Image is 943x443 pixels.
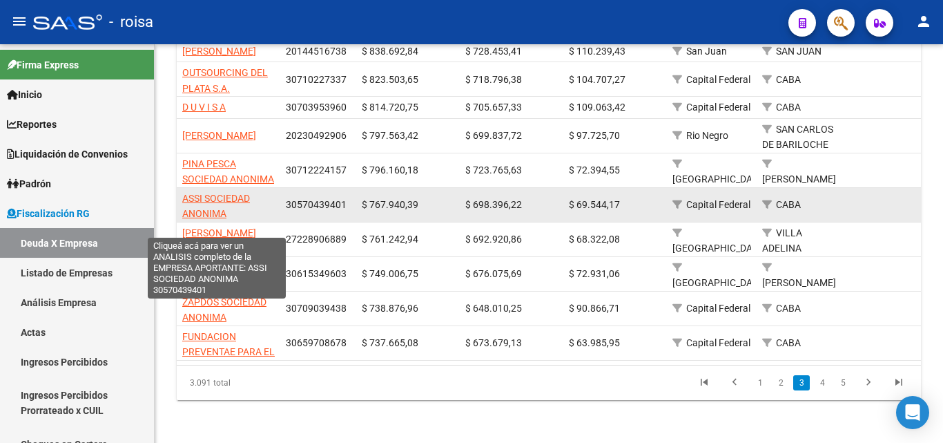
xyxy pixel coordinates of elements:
[776,337,801,348] span: CABA
[465,337,522,348] span: $ 673.679,13
[177,366,323,400] div: 3.091 total
[791,371,812,395] li: page 3
[776,303,801,314] span: CABA
[465,303,522,314] span: $ 648.010,25
[855,375,882,390] a: go to next page
[686,303,750,314] span: Capital Federal
[182,268,226,279] span: CLIMO SA
[109,7,153,37] span: - roisa
[7,206,90,221] span: Fiscalización RG
[835,375,851,390] a: 5
[776,46,822,57] span: SAN JUAN
[7,87,42,102] span: Inicio
[569,234,620,245] span: $ 68.322,08
[182,193,250,220] span: ASSI SOCIEDAD ANONIMA
[569,130,620,141] span: $ 97.725,70
[686,74,750,85] span: Capital Federal
[465,199,522,210] span: $ 698.396,22
[286,130,347,141] span: 20230492906
[569,337,620,348] span: $ 63.985,95
[762,227,802,254] span: VILLA ADELINA
[182,130,256,141] span: [PERSON_NAME]
[569,268,620,279] span: $ 72.931,06
[182,67,268,94] span: OUTSOURCING DEL PLATA S.A.
[465,102,522,113] span: $ 705.657,33
[465,164,522,176] span: $ 723.765,63
[7,57,79,73] span: Firma Express
[776,199,801,210] span: CABA
[772,375,789,390] a: 2
[686,46,727,57] span: San Juan
[465,46,522,57] span: $ 728.453,41
[569,46,625,57] span: $ 110.239,43
[776,102,801,113] span: CABA
[362,164,418,176] span: $ 796.160,18
[833,371,853,395] li: page 5
[362,337,418,348] span: $ 737.665,08
[915,13,932,30] mat-icon: person
[286,74,347,85] span: 30710227337
[286,164,347,176] span: 30712224157
[776,74,801,85] span: CABA
[7,147,128,162] span: Liquidación de Convenios
[11,13,28,30] mat-icon: menu
[762,173,836,200] span: [PERSON_NAME] SUR
[721,375,748,390] a: go to previous page
[182,296,266,323] span: ZAPDOS SOCIEDAD ANONIMA
[752,375,768,390] a: 1
[286,303,347,314] span: 30709039438
[762,277,836,288] span: [PERSON_NAME]
[686,102,750,113] span: Capital Federal
[569,303,620,314] span: $ 90.866,71
[362,74,418,85] span: $ 823.503,65
[362,199,418,210] span: $ 767.940,39
[465,268,522,279] span: $ 676.075,69
[569,199,620,210] span: $ 69.544,17
[672,243,766,254] span: [GEOGRAPHIC_DATA]
[182,46,256,57] span: [PERSON_NAME]
[7,176,51,191] span: Padrón
[182,158,274,185] span: PINA PESCA SOCIEDAD ANONIMA
[672,277,766,288] span: [GEOGRAPHIC_DATA]
[465,74,522,85] span: $ 718.796,38
[672,173,766,185] span: [GEOGRAPHIC_DATA]
[465,130,522,141] span: $ 699.837,72
[569,164,620,176] span: $ 72.394,55
[286,337,347,348] span: 30659708678
[7,117,57,132] span: Reportes
[286,234,347,245] span: 27228906889
[569,74,625,85] span: $ 104.707,27
[686,130,728,141] span: Rio Negro
[686,199,750,210] span: Capital Federal
[286,199,347,210] span: 30570439401
[362,234,418,245] span: $ 761.242,94
[362,268,418,279] span: $ 749.006,75
[182,227,256,254] span: [PERSON_NAME] [PERSON_NAME]
[286,268,347,279] span: 30615349603
[465,234,522,245] span: $ 692.920,86
[286,46,347,57] span: 20144516738
[812,371,833,395] li: page 4
[362,46,418,57] span: $ 838.692,84
[793,375,810,390] a: 3
[886,375,912,390] a: go to last page
[182,331,275,437] span: FUNDACION PREVENTAE PARA EL ESTUDIO E INVESTIGACION DEL CANCER TEMPRANO DEL APARATO DIGESTIVO
[691,375,717,390] a: go to first page
[762,124,833,151] span: SAN CARLOS DE BARILOCHE
[362,102,418,113] span: $ 814.720,75
[569,102,625,113] span: $ 109.063,42
[686,337,750,348] span: Capital Federal
[814,375,830,390] a: 4
[182,102,226,113] span: D U V I S A
[362,303,418,314] span: $ 738.876,96
[750,371,770,395] li: page 1
[770,371,791,395] li: page 2
[362,130,418,141] span: $ 797.563,42
[896,396,929,429] div: Open Intercom Messenger
[286,102,347,113] span: 30703953960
